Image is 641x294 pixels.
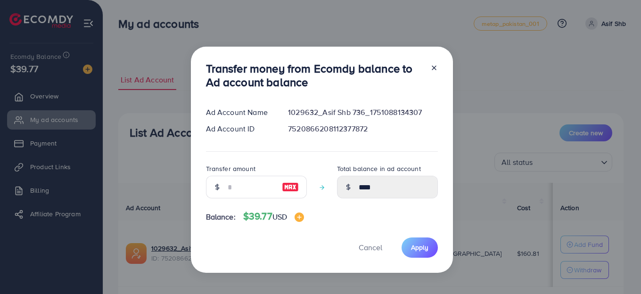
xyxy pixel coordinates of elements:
span: Cancel [359,242,382,253]
span: Apply [411,243,428,252]
img: image [295,212,304,222]
div: Ad Account Name [198,107,281,118]
label: Transfer amount [206,164,255,173]
div: 7520866208112377872 [280,123,445,134]
div: 1029632_Asif Shb 736_1751088134307 [280,107,445,118]
iframe: Chat [601,252,634,287]
button: Apply [402,237,438,258]
h4: $39.77 [243,211,304,222]
label: Total balance in ad account [337,164,421,173]
button: Cancel [347,237,394,258]
span: USD [272,212,287,222]
h3: Transfer money from Ecomdy balance to Ad account balance [206,62,423,89]
div: Ad Account ID [198,123,281,134]
img: image [282,181,299,193]
span: Balance: [206,212,236,222]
